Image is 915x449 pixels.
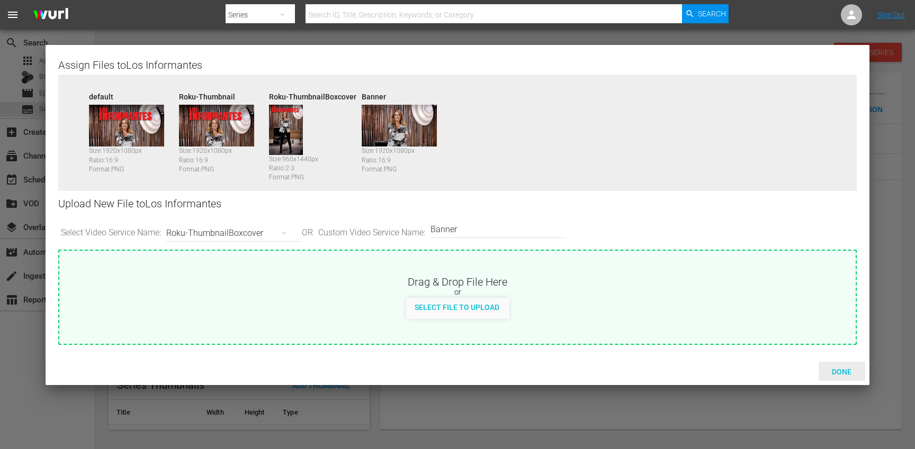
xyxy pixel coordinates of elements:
[269,91,356,99] div: Roku-ThumbnailBoxcover
[179,91,264,99] div: Roku-Thumbnail
[179,105,254,147] img: 56803444-Roku-Thumbnail_v1.png
[362,91,446,99] div: Banner
[59,274,855,287] div: Drag & Drop File Here
[316,227,428,239] span: Custom Video Service Name:
[58,191,856,217] div: Upload New File to Los Informantes
[406,298,508,317] button: Select File to Upload
[166,218,297,248] div: Roku-ThumbnailBoxcover
[179,146,264,169] div: Size: 1920 x 1080 px Ratio: 16:9 Format: PNG
[362,105,437,147] img: 56803444-Banner_v1.png
[58,58,856,70] div: Assign Files to Los Informantes
[823,368,860,376] span: Done
[698,4,726,23] span: Search
[89,105,164,147] img: 56803444-default_v2.png
[682,4,729,23] button: Search
[406,303,508,311] span: Select File to Upload
[269,155,356,177] div: Size: 960 x 1440 px Ratio: 2:3 Format: PNG
[89,91,174,99] div: default
[89,146,174,169] div: Size: 1920 x 1080 px Ratio: 16:9 Format: PNG
[877,11,905,19] a: Sign Out
[819,362,865,381] button: Done
[58,227,164,239] span: Select Video Service Name:
[6,8,19,21] span: menu
[269,105,302,155] img: 56803444-Roku-ThumbnailBoxcover_v1.png
[362,146,446,169] div: Size: 1920 x 1080 px Ratio: 16:9 Format: PNG
[25,3,76,28] img: ans4CAIJ8jUAAAAAAAAAAAAAAAAAAAAAAAAgQb4GAAAAAAAAAAAAAAAAAAAAAAAAJMjXAAAAAAAAAAAAAAAAAAAAAAAAgAT5G...
[299,227,316,239] span: OR
[59,287,855,298] div: or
